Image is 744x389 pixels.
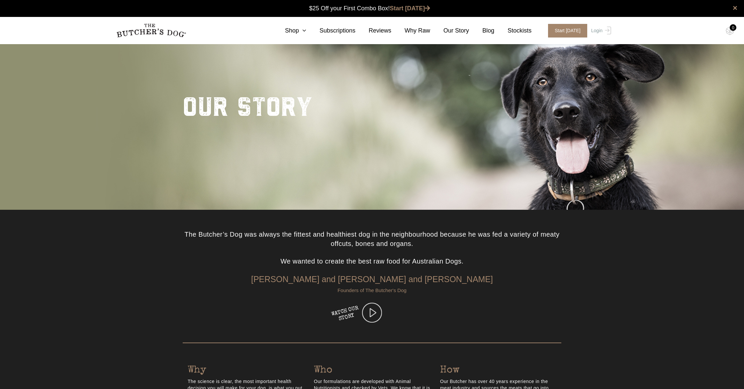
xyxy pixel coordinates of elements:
[306,26,355,35] a: Subscriptions
[183,230,561,257] p: The Butcher’s Dog was always the fittest and healthiest dog in the neighbourhood because he was f...
[314,363,430,378] h4: Who
[494,26,531,35] a: Stockists
[188,363,304,378] h4: Why
[469,26,494,35] a: Blog
[548,24,587,38] span: Start [DATE]
[390,5,430,12] a: Start [DATE]
[590,24,611,38] a: Login
[183,287,561,293] h6: Founders of The Butcher's Dog
[733,4,737,12] a: close
[430,26,469,35] a: Our Story
[541,24,590,38] a: Start [DATE]
[183,257,561,274] p: We wanted to create the best raw food for Australian Dogs.
[355,26,391,35] a: Reviews
[440,363,556,378] h4: How
[183,84,313,127] h2: Our story
[272,26,306,35] a: Shop
[391,26,430,35] a: Why Raw
[726,27,734,35] img: TBD_Cart-Empty.png
[330,305,362,324] h4: WATCH OUR STORY
[730,24,736,31] div: 0
[183,274,561,287] h3: [PERSON_NAME] and [PERSON_NAME] and [PERSON_NAME]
